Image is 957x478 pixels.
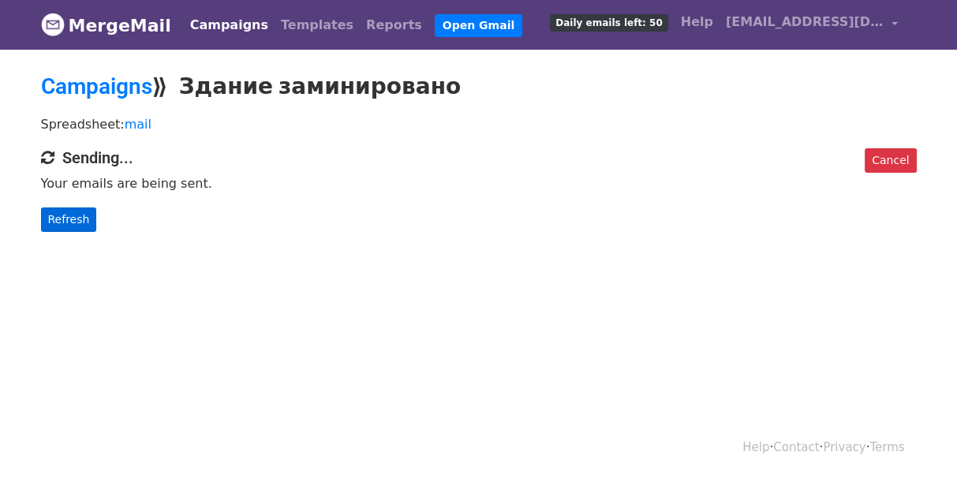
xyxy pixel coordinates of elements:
[41,207,97,232] a: Refresh
[184,9,275,41] a: Campaigns
[544,6,674,38] a: Daily emails left: 50
[550,14,667,32] span: Daily emails left: 50
[41,13,65,36] img: MergeMail logo
[726,13,884,32] span: [EMAIL_ADDRESS][DOMAIN_NAME]
[41,148,917,167] h4: Sending...
[773,440,819,454] a: Contact
[865,148,916,173] a: Cancel
[720,6,904,43] a: [EMAIL_ADDRESS][DOMAIN_NAME]
[435,14,522,37] a: Open Gmail
[360,9,428,41] a: Reports
[742,440,769,454] a: Help
[125,117,151,132] a: mail
[41,73,152,99] a: Campaigns
[41,175,917,192] p: Your emails are being sent.
[275,9,360,41] a: Templates
[823,440,865,454] a: Privacy
[869,440,904,454] a: Terms
[41,9,171,42] a: MergeMail
[675,6,720,38] a: Help
[41,73,917,100] h2: ⟫ Здание заминировано
[41,116,917,133] p: Spreadsheet:
[878,402,957,478] iframe: Chat Widget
